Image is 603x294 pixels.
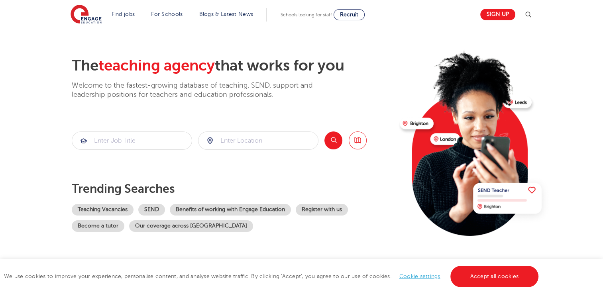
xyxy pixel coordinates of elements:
[281,12,332,18] span: Schools looking for staff
[72,132,192,149] input: Submit
[334,9,365,20] a: Recruit
[71,5,102,25] img: Engage Education
[198,131,318,150] div: Submit
[72,220,124,232] a: Become a tutor
[129,220,253,232] a: Our coverage across [GEOGRAPHIC_DATA]
[450,266,539,287] a: Accept all cookies
[198,132,318,149] input: Submit
[399,273,440,279] a: Cookie settings
[4,273,540,279] span: We use cookies to improve your experience, personalise content, and analyse website traffic. By c...
[151,11,183,17] a: For Schools
[72,182,393,196] p: Trending searches
[98,57,215,74] span: teaching agency
[138,204,165,216] a: SEND
[296,204,348,216] a: Register with us
[72,57,393,75] h2: The that works for you
[170,204,291,216] a: Benefits of working with Engage Education
[72,204,134,216] a: Teaching Vacancies
[199,11,253,17] a: Blogs & Latest News
[480,9,515,20] a: Sign up
[72,131,192,150] div: Submit
[72,81,335,100] p: Welcome to the fastest-growing database of teaching, SEND, support and leadership positions for t...
[112,11,135,17] a: Find jobs
[340,12,358,18] span: Recruit
[324,131,342,149] button: Search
